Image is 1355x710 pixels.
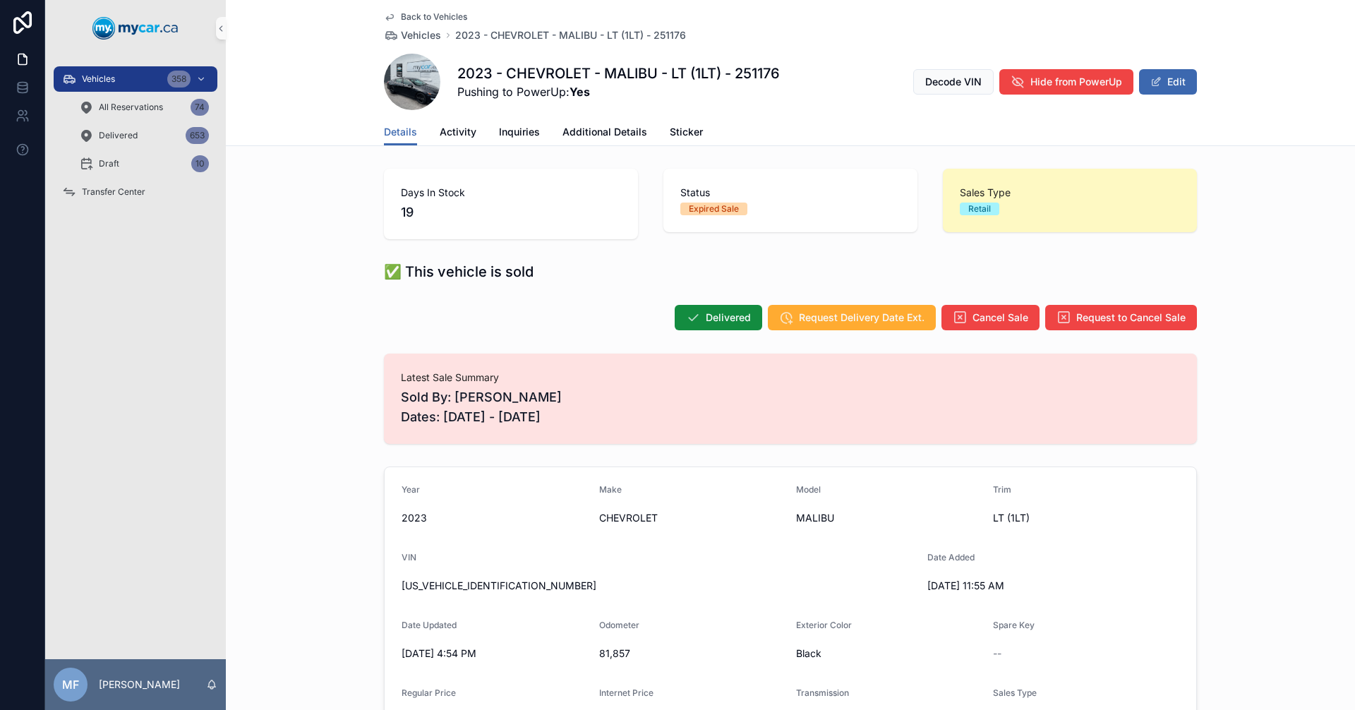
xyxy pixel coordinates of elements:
span: Delivered [706,311,751,325]
span: Decode VIN [925,75,982,89]
span: Draft [99,158,119,169]
span: [US_VEHICLE_IDENTIFICATION_NUMBER] [402,579,916,593]
span: Sales Type [993,687,1037,698]
span: Make [599,484,622,495]
h1: ✅ This vehicle is sold [384,262,534,282]
span: Vehicles [82,73,115,85]
span: Pushing to PowerUp: [457,83,780,100]
span: Exterior Color [796,620,852,630]
span: [DATE] 4:54 PM [402,646,588,661]
span: 81,857 [599,646,785,661]
div: Expired Sale [689,203,739,215]
button: Cancel Sale [941,305,1040,330]
div: 10 [191,155,209,172]
span: 19 [401,203,621,222]
span: Trim [993,484,1011,495]
div: 653 [186,127,209,144]
div: Retail [968,203,991,215]
p: [PERSON_NAME] [99,678,180,692]
span: MF [62,676,79,693]
div: 358 [167,71,191,88]
span: Odometer [599,620,639,630]
span: Vehicles [401,28,441,42]
span: Details [384,125,417,139]
span: Sticker [670,125,703,139]
a: Activity [440,119,476,148]
img: App logo [92,17,179,40]
span: Year [402,484,420,495]
a: Vehicles358 [54,66,217,92]
span: Status [680,186,901,200]
span: Transfer Center [82,186,145,198]
span: Spare Key [993,620,1035,630]
a: Delivered653 [71,123,217,148]
a: Additional Details [562,119,647,148]
a: 2023 - CHEVROLET - MALIBU - LT (1LT) - 251176 [455,28,686,42]
span: Internet Price [599,687,654,698]
div: 74 [191,99,209,116]
span: Days In Stock [401,186,621,200]
button: Hide from PowerUp [999,69,1133,95]
h1: 2023 - CHEVROLET - MALIBU - LT (1LT) - 251176 [457,64,780,83]
button: Request to Cancel Sale [1045,305,1197,330]
span: Additional Details [562,125,647,139]
div: scrollable content [45,56,226,223]
a: Transfer Center [54,179,217,205]
button: Delivered [675,305,762,330]
span: -- [993,646,1001,661]
span: Cancel Sale [972,311,1028,325]
a: Back to Vehicles [384,11,467,23]
span: Model [796,484,821,495]
a: All Reservations74 [71,95,217,120]
span: VIN [402,552,416,562]
span: CHEVROLET [599,511,785,525]
span: Date Updated [402,620,457,630]
a: Sticker [670,119,703,148]
span: Hide from PowerUp [1030,75,1122,89]
button: Decode VIN [913,69,994,95]
span: LT (1LT) [993,511,1179,525]
span: Regular Price [402,687,456,698]
span: All Reservations [99,102,163,113]
button: Request Delivery Date Ext. [768,305,936,330]
button: Edit [1139,69,1197,95]
span: Activity [440,125,476,139]
a: Draft10 [71,151,217,176]
span: Transmission [796,687,849,698]
a: Details [384,119,417,146]
span: Request to Cancel Sale [1076,311,1186,325]
strong: Yes [570,85,590,99]
span: Request Delivery Date Ext. [799,311,925,325]
span: Sold By: [PERSON_NAME] Dates: [DATE] - [DATE] [401,387,1180,427]
span: Back to Vehicles [401,11,467,23]
span: Black [796,646,982,661]
a: Vehicles [384,28,441,42]
span: [DATE] 11:55 AM [927,579,1114,593]
span: 2023 [402,511,588,525]
span: Date Added [927,552,975,562]
span: Delivered [99,130,138,141]
span: Sales Type [960,186,1180,200]
span: Latest Sale Summary [401,371,1180,385]
a: Inquiries [499,119,540,148]
span: MALIBU [796,511,982,525]
span: Inquiries [499,125,540,139]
